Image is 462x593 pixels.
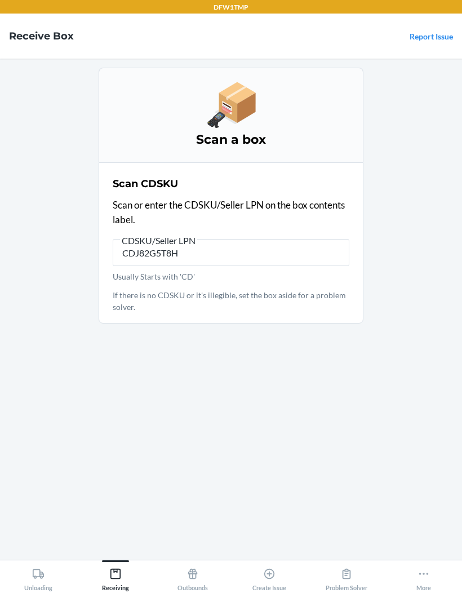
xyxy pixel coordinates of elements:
h2: Scan CDSKU [113,176,178,191]
button: Create Issue [231,560,308,591]
span: CDSKU/Seller LPN [120,235,197,246]
h3: Scan a box [113,131,349,149]
button: Receiving [77,560,154,591]
h4: Receive Box [9,29,74,43]
input: CDSKU/Seller LPNUsually Starts with 'CD' [113,239,349,266]
div: Problem Solver [326,563,367,591]
p: If there is no CDSKU or it's illegible, set the box aside for a problem solver. [113,289,349,313]
p: DFW1TMP [214,2,248,12]
a: Report Issue [410,32,453,41]
div: Receiving [102,563,129,591]
p: Scan or enter the CDSKU/Seller LPN on the box contents label. [113,198,349,227]
div: Create Issue [252,563,286,591]
button: Problem Solver [308,560,385,591]
p: Usually Starts with 'CD' [113,271,349,282]
div: Unloading [24,563,52,591]
div: Outbounds [177,563,208,591]
div: More [416,563,431,591]
button: Outbounds [154,560,231,591]
button: More [385,560,462,591]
